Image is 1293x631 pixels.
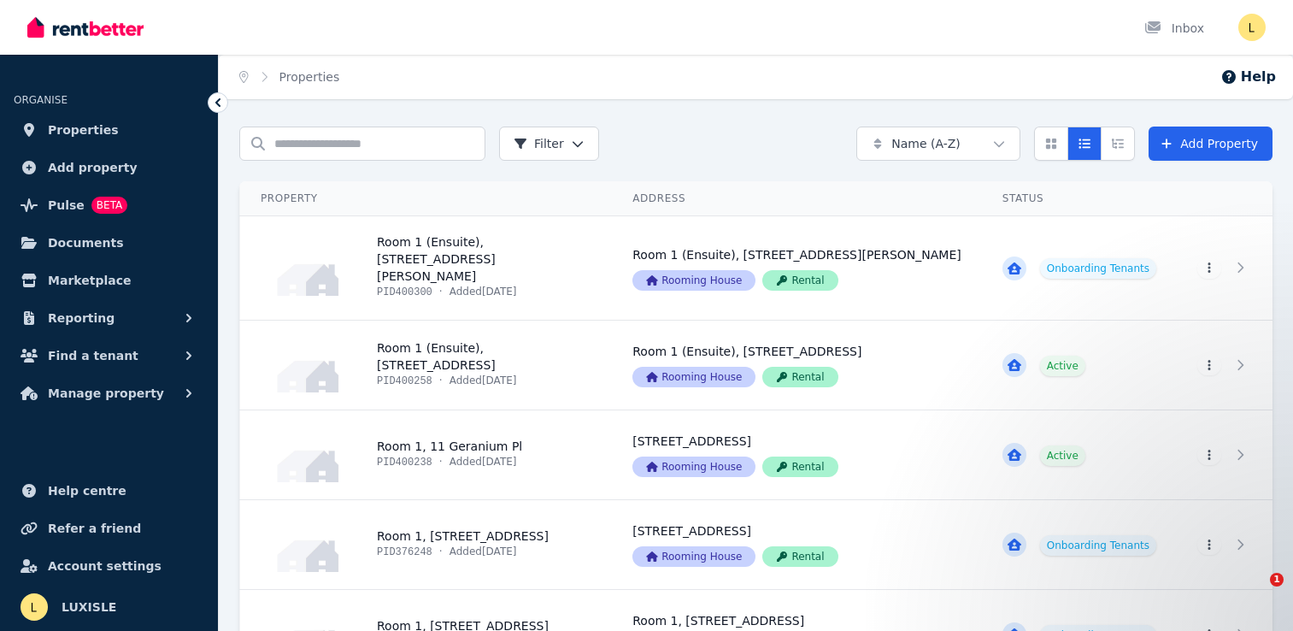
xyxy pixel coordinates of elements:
[14,339,204,373] button: Find a tenant
[612,181,982,216] th: Address
[1270,573,1284,587] span: 1
[1101,127,1135,161] button: Expanded list view
[48,345,138,366] span: Find a tenant
[14,113,204,147] a: Properties
[612,410,982,499] a: View details for Room 1, 11 Geranium Pl
[1177,321,1272,410] a: View details for Room 1 (Ensuite), 7 Boston Way
[14,94,68,106] span: ORGANISE
[1177,410,1272,499] a: View details for Room 1, 11 Geranium Pl
[1144,20,1204,37] div: Inbox
[48,270,131,291] span: Marketplace
[219,55,360,99] nav: Breadcrumb
[48,120,119,140] span: Properties
[612,321,982,410] a: View details for Room 1 (Ensuite), 7 Boston Way
[48,518,141,539] span: Refer a friend
[612,500,982,589] a: View details for Room 1, 447 Lakeside Dr
[62,597,116,617] span: LUXISLE
[48,383,164,404] span: Manage property
[48,308,115,328] span: Reporting
[982,321,1177,410] a: View details for Room 1 (Ensuite), 7 Boston Way
[27,15,144,40] img: RentBetter
[240,410,612,499] a: View details for Room 1, 11 Geranium Pl
[1197,445,1221,465] button: More options
[1238,14,1266,41] img: LUXISLE
[48,233,124,253] span: Documents
[982,500,1177,589] a: View details for Room 1, 447 Lakeside Dr
[499,127,599,161] button: Filter
[1220,67,1276,87] button: Help
[1034,127,1135,161] div: View options
[1197,534,1221,555] button: More options
[14,511,204,545] a: Refer a friend
[48,556,162,576] span: Account settings
[1177,500,1272,589] a: View details for Room 1, 447 Lakeside Dr
[982,181,1177,216] th: Status
[1197,258,1221,279] button: More options
[1067,127,1102,161] button: Compact list view
[240,216,612,320] a: View details for Room 1 (Ensuite), 6/56 Randell St
[982,216,1177,320] a: View details for Room 1 (Ensuite), 6/56 Randell St
[14,188,204,222] a: PulseBETA
[240,321,612,410] a: View details for Room 1 (Ensuite), 7 Boston Way
[14,150,204,185] a: Add property
[1177,216,1272,320] a: View details for Room 1 (Ensuite), 6/56 Randell St
[21,593,48,621] img: LUXISLE
[48,157,138,178] span: Add property
[1034,127,1068,161] button: Card view
[1149,127,1272,161] a: Add Property
[48,195,85,215] span: Pulse
[612,216,982,320] a: View details for Room 1 (Ensuite), 6/56 Randell St
[240,181,613,216] th: Property
[14,376,204,410] button: Manage property
[14,301,204,335] button: Reporting
[91,197,127,214] span: BETA
[14,474,204,508] a: Help centre
[982,410,1177,499] a: View details for Room 1, 11 Geranium Pl
[279,70,340,84] a: Properties
[1235,573,1276,614] iframe: Intercom live chat
[14,263,204,298] a: Marketplace
[856,127,1020,161] button: Name (A-Z)
[891,135,961,152] span: Name (A-Z)
[14,549,204,583] a: Account settings
[1197,355,1221,375] button: More options
[14,226,204,260] a: Documents
[48,481,126,501] span: Help centre
[514,135,564,152] span: Filter
[240,500,612,589] a: View details for Room 1, 447 Lakeside Dr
